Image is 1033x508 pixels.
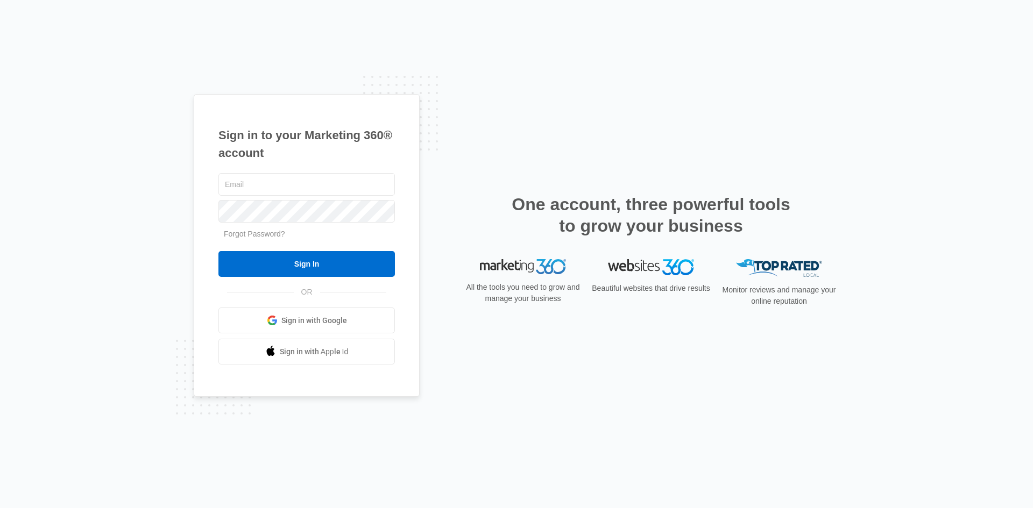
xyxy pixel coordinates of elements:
[218,339,395,364] a: Sign in with Apple Id
[463,282,583,304] p: All the tools you need to grow and manage your business
[480,259,566,274] img: Marketing 360
[281,315,347,326] span: Sign in with Google
[294,287,320,298] span: OR
[218,307,395,333] a: Sign in with Google
[224,230,285,238] a: Forgot Password?
[591,283,711,294] p: Beautiful websites that drive results
[218,126,395,162] h1: Sign in to your Marketing 360® account
[719,284,839,307] p: Monitor reviews and manage your online reputation
[218,173,395,196] input: Email
[218,251,395,277] input: Sign In
[508,194,794,237] h2: One account, three powerful tools to grow your business
[280,346,349,357] span: Sign in with Apple Id
[736,259,822,277] img: Top Rated Local
[608,259,694,275] img: Websites 360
